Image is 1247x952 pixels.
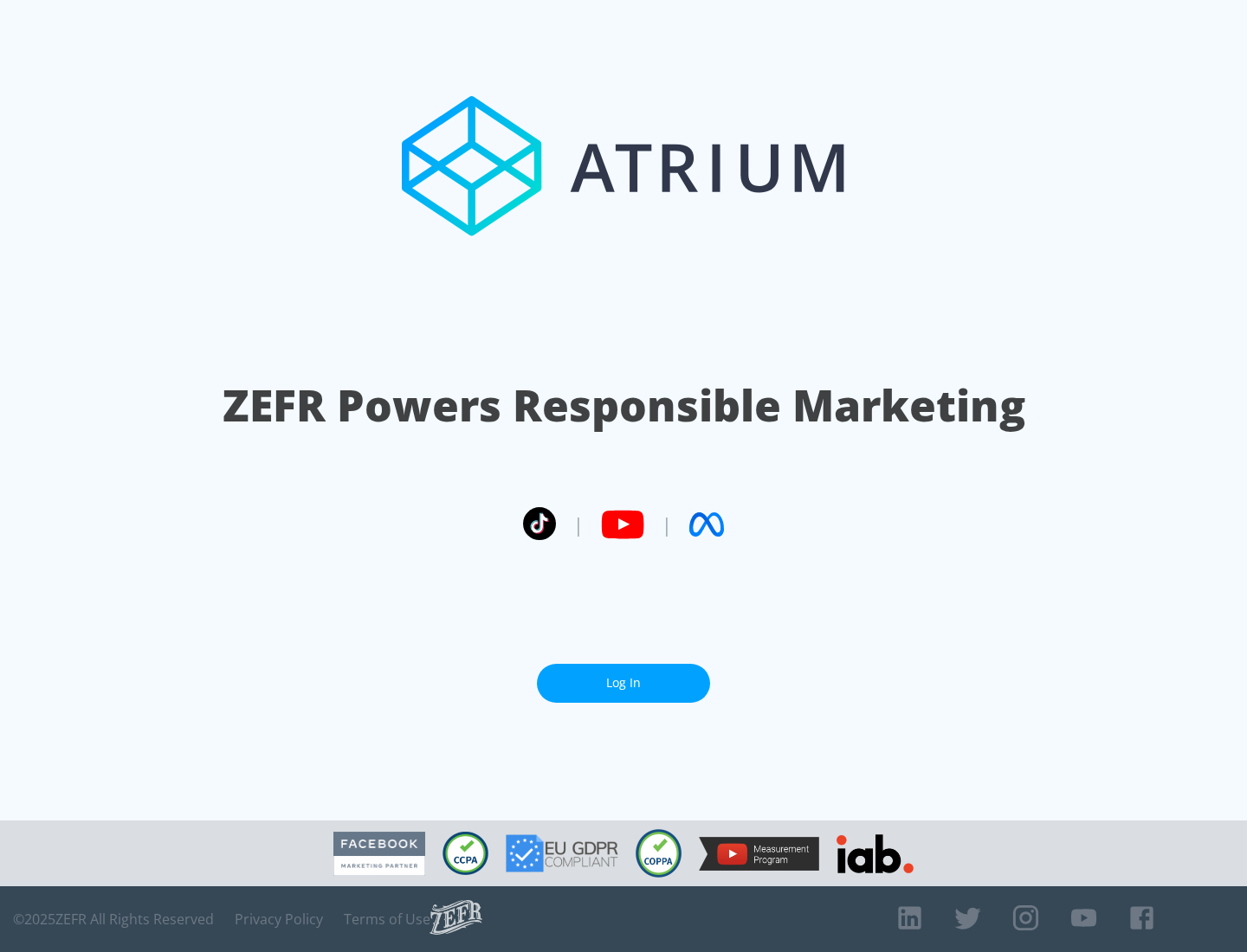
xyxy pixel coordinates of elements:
span: | [662,511,672,537]
a: Privacy Policy [235,910,323,928]
img: GDPR Compliant [506,834,618,872]
img: CCPA Compliant [443,832,488,875]
h1: ZEFR Powers Responsible Marketing [223,376,1025,435]
span: © 2025 ZEFR All Rights Reserved [13,910,214,928]
a: Terms of Use [344,910,430,928]
span: | [573,511,584,537]
img: COPPA Compliant [636,829,682,878]
img: Facebook Marketing Partner [333,832,425,876]
a: Log In [537,664,710,703]
img: IAB [837,834,914,873]
img: YouTube Measurement Program [699,837,819,871]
